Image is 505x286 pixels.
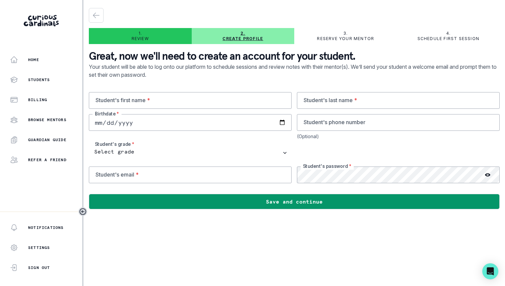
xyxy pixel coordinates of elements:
[139,31,142,36] p: 1.
[28,245,50,250] p: Settings
[28,225,64,230] p: Notifications
[482,263,498,279] div: Open Intercom Messenger
[28,117,66,122] p: Browse Mentors
[28,77,50,82] p: Students
[417,36,479,41] p: Schedule first session
[28,97,47,102] p: Billing
[28,265,50,270] p: Sign Out
[89,49,500,63] p: Great, now we'll need to create an account for your student.
[297,133,500,139] div: (Optional)
[240,31,245,36] p: 2.
[222,36,263,41] p: Create profile
[317,36,374,41] p: Reserve your mentor
[132,36,149,41] p: Review
[343,31,348,36] p: 3.
[28,137,66,142] p: Guardian Guide
[28,157,66,163] p: Refer a friend
[28,57,39,62] p: Home
[78,207,87,216] button: Toggle sidebar
[24,15,59,26] img: Curious Cardinals Logo
[89,63,500,92] p: Your student will be able to log onto our platform to schedule sessions and review notes with the...
[446,31,451,36] p: 4.
[89,194,500,209] button: Save and continue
